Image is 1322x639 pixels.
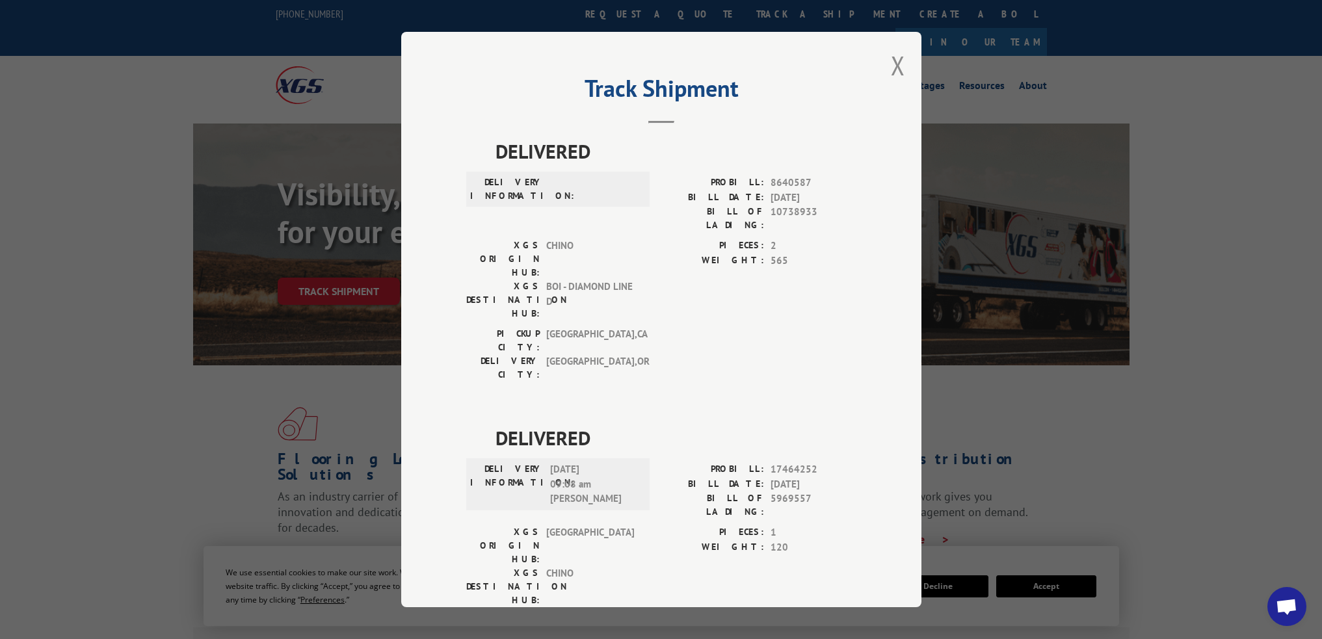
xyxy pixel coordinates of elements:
[470,462,544,506] label: DELIVERY INFORMATION:
[466,566,540,607] label: XGS DESTINATION HUB:
[771,491,856,519] span: 5969557
[771,525,856,540] span: 1
[1267,587,1306,626] a: Open chat
[661,205,764,232] label: BILL OF LADING:
[771,254,856,268] span: 565
[771,176,856,190] span: 8640587
[661,525,764,540] label: PIECES:
[661,477,764,492] label: BILL DATE:
[891,48,905,83] button: Close modal
[661,540,764,555] label: WEIGHT:
[466,525,540,566] label: XGS ORIGIN HUB:
[496,423,856,452] span: DELIVERED
[546,525,634,566] span: [GEOGRAPHIC_DATA]
[661,176,764,190] label: PROBILL:
[771,477,856,492] span: [DATE]
[546,327,634,354] span: [GEOGRAPHIC_DATA] , CA
[470,176,544,203] label: DELIVERY INFORMATION:
[661,190,764,205] label: BILL DATE:
[550,462,638,506] span: [DATE] 09:08 am [PERSON_NAME]
[661,491,764,519] label: BILL OF LADING:
[546,239,634,280] span: CHINO
[771,239,856,254] span: 2
[546,566,634,607] span: CHINO
[661,254,764,268] label: WEIGHT:
[771,462,856,477] span: 17464252
[466,354,540,382] label: DELIVERY CITY:
[496,137,856,166] span: DELIVERED
[771,540,856,555] span: 120
[771,205,856,232] span: 10738933
[546,354,634,382] span: [GEOGRAPHIC_DATA] , OR
[466,280,540,320] label: XGS DESTINATION HUB:
[661,462,764,477] label: PROBILL:
[466,239,540,280] label: XGS ORIGIN HUB:
[466,327,540,354] label: PICKUP CITY:
[661,239,764,254] label: PIECES:
[771,190,856,205] span: [DATE]
[466,79,856,104] h2: Track Shipment
[546,280,634,320] span: BOI - DIAMOND LINE D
